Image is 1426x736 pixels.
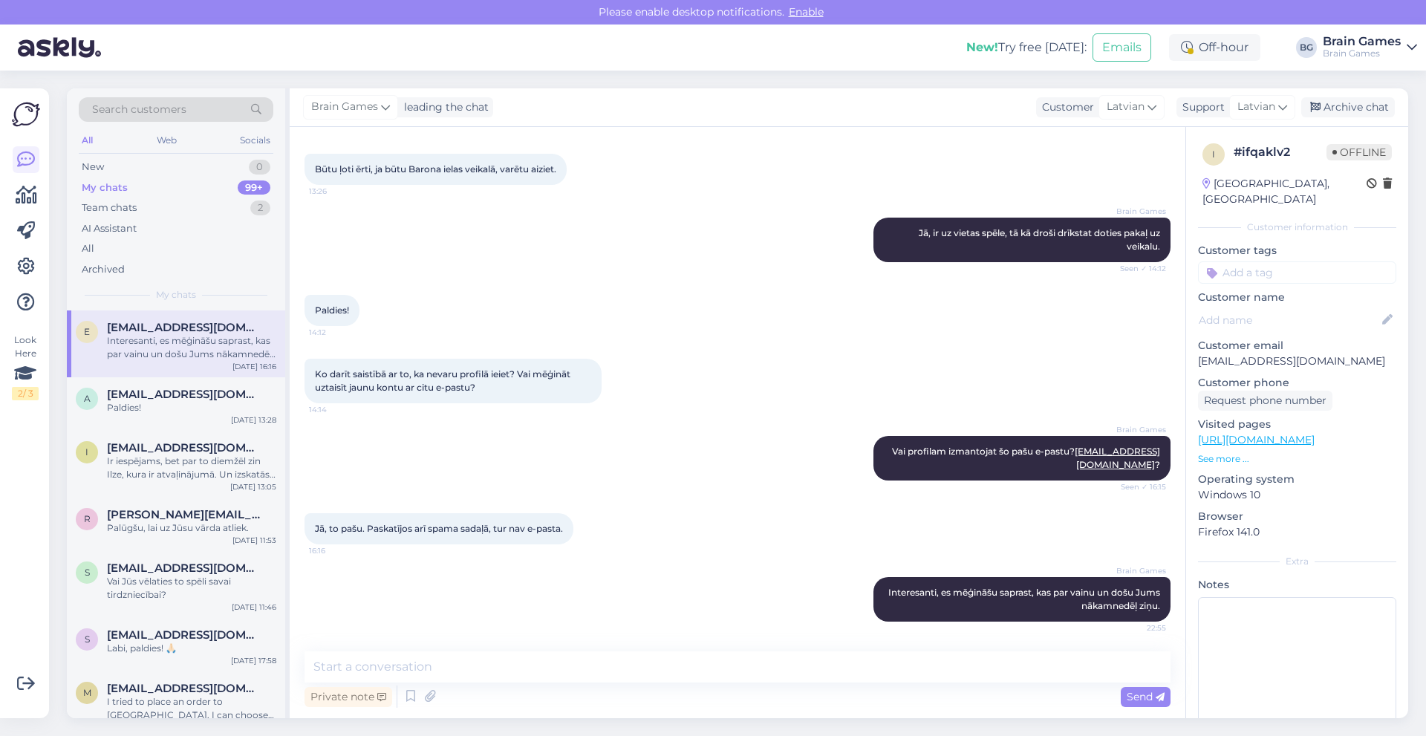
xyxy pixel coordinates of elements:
div: Brain Games [1323,48,1401,59]
span: Seen ✓ 16:15 [1110,481,1166,492]
div: Off-hour [1169,34,1260,61]
span: elinatrede@gmail.com [107,321,261,334]
span: irinamincenberga@gmail.com [107,441,261,455]
span: Search customers [92,102,186,117]
p: Browser [1198,509,1396,524]
span: Offline [1326,144,1392,160]
p: Visited pages [1198,417,1396,432]
input: Add a tag [1198,261,1396,284]
div: [DATE] 11:53 [232,535,276,546]
span: 22:55 [1110,622,1166,634]
span: 14:12 [309,327,365,338]
span: My chats [156,288,196,302]
span: 14:14 [309,404,365,415]
div: I tried to place an order to [GEOGRAPHIC_DATA]. I can choose "Finland" but none of the addresses ... [107,695,276,722]
div: Socials [237,131,273,150]
div: [DATE] 17:58 [231,655,276,666]
div: All [79,131,96,150]
p: Customer phone [1198,375,1396,391]
span: Jā, to pašu. Paskatījos arī spama sadaļā, tur nav e-pasta. [315,523,563,534]
span: Brain Games [1110,206,1166,217]
span: administration@chesston.com [107,388,261,401]
div: [DATE] 11:46 [232,602,276,613]
img: Askly Logo [12,100,40,128]
span: Ko darīt saistībā ar to, ka nevaru profilā ieiet? Vai mēģināt uztaisīt jaunu kontu ar citu e-pastu? [315,368,573,393]
div: Web [154,131,180,150]
span: Brain Games [1110,565,1166,576]
span: s [85,567,90,578]
span: s [85,634,90,645]
span: Jā, ir uz vietas spēle, tā kā droši drīkstat doties pakaļ uz veikalu. [919,227,1162,252]
span: mikaeljaakkola@hotmail.com [107,682,261,695]
div: Paldies! [107,401,276,414]
span: a [84,393,91,404]
div: [DATE] 13:28 [231,414,276,426]
div: Brain Games [1323,36,1401,48]
div: Private note [305,687,392,707]
div: Extra [1198,555,1396,568]
button: Emails [1093,33,1151,62]
p: Windows 10 [1198,487,1396,503]
span: r [84,513,91,524]
a: [EMAIL_ADDRESS][DOMAIN_NAME] [1075,446,1160,470]
span: Paldies! [315,305,349,316]
div: Try free [DATE]: [966,39,1087,56]
div: Ir iespējams, bet par to diemžēl zin Ilze, kura ir atvaļinājumā. Un izskatās, ka uz šo pēdējo brī... [107,455,276,481]
span: Būtu ļoti ērti, ja būtu Barona ielas veikalā, varētu aiziet. [315,163,556,175]
span: spetrovska1996@gmail.com [107,628,261,642]
p: [EMAIL_ADDRESS][DOMAIN_NAME] [1198,354,1396,369]
p: Notes [1198,577,1396,593]
span: sendijs40@inbox.lv [107,561,261,575]
span: m [83,687,91,698]
div: Team chats [82,201,137,215]
p: Firefox 141.0 [1198,524,1396,540]
div: 0 [249,160,270,175]
span: Enable [784,5,828,19]
a: Brain GamesBrain Games [1323,36,1417,59]
span: Latvian [1107,99,1145,115]
span: roberts-do@inbox.lv [107,508,261,521]
div: Vai Jūs vēlaties to spēli savai tirdzniecībai? [107,575,276,602]
div: BG [1296,37,1317,58]
div: Customer information [1198,221,1396,234]
div: Palūgšu, lai uz Jūsu vārda atliek. [107,521,276,535]
span: i [85,446,88,457]
span: Seen ✓ 14:12 [1110,263,1166,274]
div: Archive chat [1301,97,1395,117]
div: 2 [250,201,270,215]
span: Brain Games [311,99,378,115]
span: e [84,326,90,337]
span: Latvian [1237,99,1275,115]
div: [DATE] 16:16 [232,361,276,372]
div: # ifqaklv2 [1234,143,1326,161]
div: Labi, paldies! 🙏🏻 [107,642,276,655]
span: 13:26 [309,186,365,197]
div: leading the chat [398,100,489,115]
p: Customer tags [1198,243,1396,258]
span: Brain Games [1110,424,1166,435]
span: Send [1127,690,1165,703]
p: See more ... [1198,452,1396,466]
span: Interesanti, es mēģināšu saprast, kas par vainu un došu Jums nākamnedēļ ziņu. [888,587,1162,611]
div: AI Assistant [82,221,137,236]
div: Support [1176,100,1225,115]
a: [URL][DOMAIN_NAME] [1198,433,1315,446]
div: 99+ [238,180,270,195]
p: Customer name [1198,290,1396,305]
span: i [1212,149,1215,160]
span: Vai profilam izmantojat šo pašu e-pastu? ? [892,446,1160,470]
p: Customer email [1198,338,1396,354]
div: [DATE] 13:05 [230,481,276,492]
span: 16:16 [309,545,365,556]
div: All [82,241,94,256]
div: Look Here [12,333,39,400]
div: Interesanti, es mēģināšu saprast, kas par vainu un došu Jums nākamnedēļ ziņu. [107,334,276,361]
div: Archived [82,262,125,277]
b: New! [966,40,998,54]
div: Customer [1036,100,1094,115]
div: My chats [82,180,128,195]
input: Add name [1199,312,1379,328]
p: Operating system [1198,472,1396,487]
div: 2 / 3 [12,387,39,400]
div: New [82,160,104,175]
